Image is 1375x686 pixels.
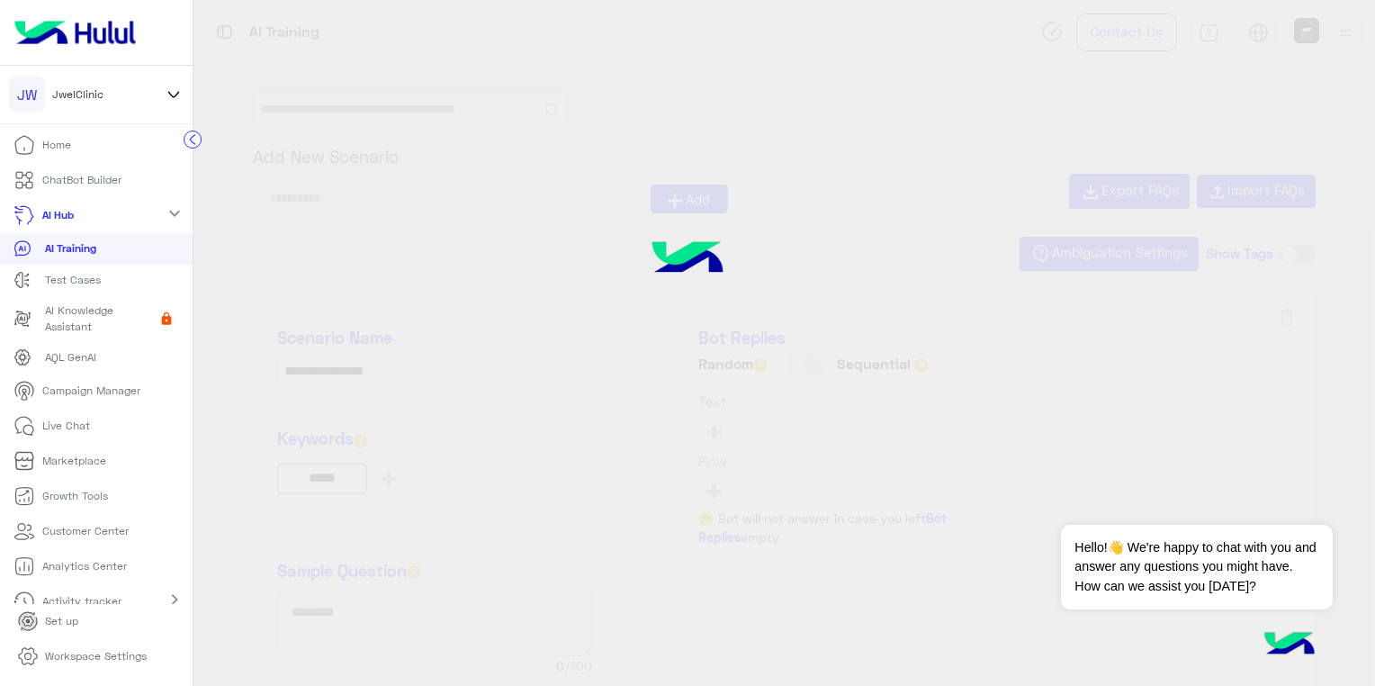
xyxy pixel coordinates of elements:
span: Hello!👋 We're happy to chat with you and answer any questions you might have. How can we assist y... [1061,525,1332,609]
p: Growth Tools [42,488,108,504]
p: AI Knowledge Assistant [45,302,155,335]
p: AI Training [45,240,96,257]
mat-icon: chevron_right [164,589,185,610]
p: Home [42,137,71,153]
mat-icon: expand_more [164,203,185,224]
p: ChatBot Builder [42,172,121,188]
p: Set up [45,613,78,629]
p: Campaign Manager [42,383,140,399]
p: AI Hub [42,207,74,223]
p: Marketplace [42,453,106,469]
p: AQL GenAI [45,349,96,366]
p: Analytics Center [42,558,127,574]
span: JwelClinic [52,86,103,103]
a: Workspace Settings [4,639,161,674]
p: Activity tracker [42,593,121,609]
p: Live Chat [42,418,90,434]
p: Workspace Settings [45,648,147,664]
img: hulul-logo.png [620,215,755,305]
p: Test Cases [45,272,101,288]
img: hulul-logo.png [1258,614,1321,677]
p: Customer Center [42,523,129,539]
img: Logo [7,14,143,51]
a: Set up [4,604,93,639]
div: JW [9,77,45,113]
